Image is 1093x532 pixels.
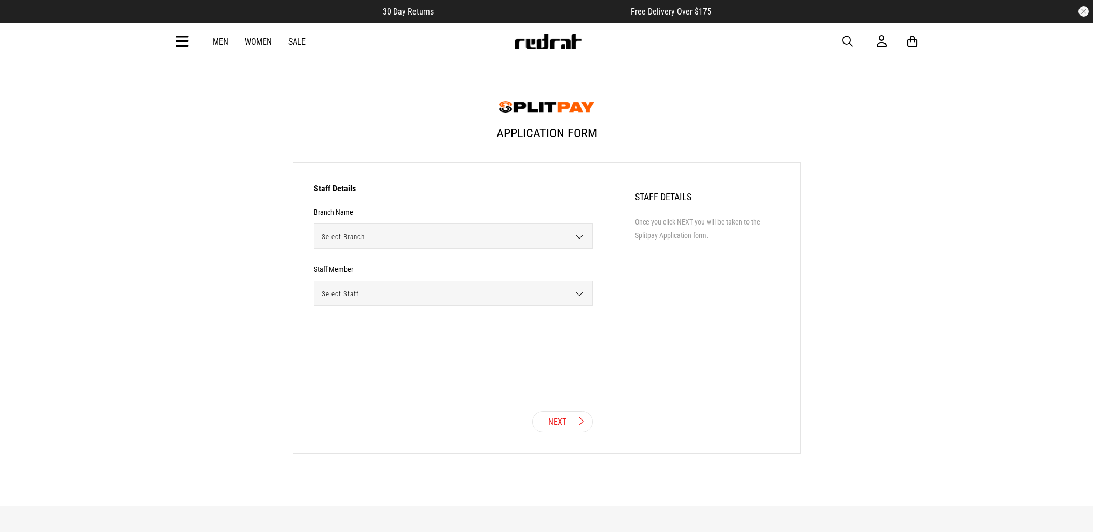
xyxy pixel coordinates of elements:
img: Redrat logo [514,34,582,49]
span: Free Delivery Over $175 [631,7,711,17]
a: Women [245,37,272,47]
li: Once you click NEXT you will be taken to the Splitpay Application form. [635,216,780,242]
a: Sale [288,37,306,47]
h3: Staff Member [314,265,353,273]
span: 30 Day Returns [383,7,434,17]
span: Select Branch [314,224,585,249]
button: Next [532,411,593,432]
h1: Application Form [293,118,801,157]
iframe: Customer reviews powered by Trustpilot [454,6,610,17]
span: Select Staff [314,281,585,306]
h3: Branch Name [314,208,353,216]
a: Men [213,37,228,47]
h3: Staff Details [314,184,593,200]
h2: Staff Details [635,191,780,202]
